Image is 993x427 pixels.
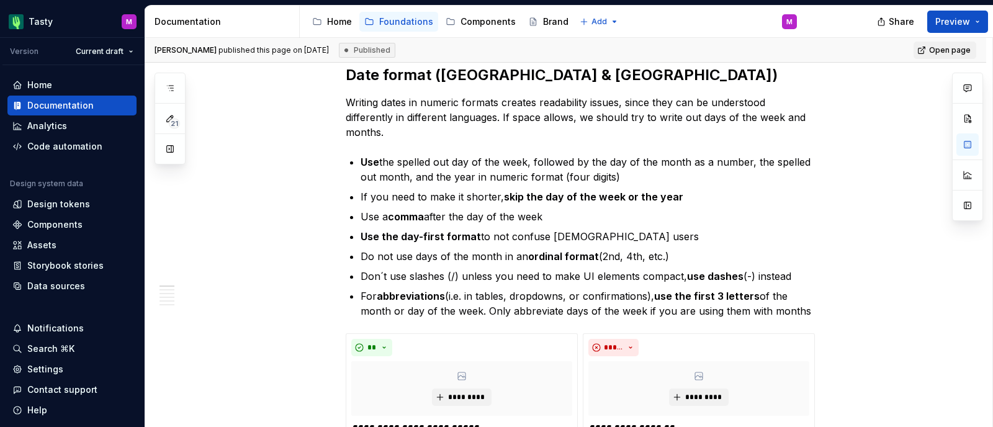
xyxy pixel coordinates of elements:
[379,16,433,28] div: Foundations
[27,99,94,112] div: Documentation
[307,12,357,32] a: Home
[935,16,970,28] span: Preview
[7,318,137,338] button: Notifications
[9,14,24,29] img: 5a785b6b-c473-494b-9ba3-bffaf73304c7.png
[528,250,599,263] strong: ordinal format
[7,215,137,235] a: Components
[523,12,573,32] a: Brand
[361,229,815,244] p: to not confuse [DEMOGRAPHIC_DATA] users
[7,276,137,296] a: Data sources
[654,290,760,302] strong: use the first 3 letters
[361,230,481,243] strong: Use the day-first format
[361,189,815,204] p: If you need to make it shorter,
[27,140,102,153] div: Code automation
[155,16,294,28] div: Documentation
[155,45,329,55] span: published this page on [DATE]
[27,404,47,416] div: Help
[7,359,137,379] a: Settings
[27,384,97,396] div: Contact support
[786,17,793,27] div: M
[576,13,622,30] button: Add
[29,16,53,28] div: Tasty
[361,155,815,184] p: the spelled out day of the week, followed by the day of the month as a number, the spelled out mo...
[361,249,815,264] p: Do not use days of the month in an (2nd, 4th, etc.)
[126,17,132,27] div: M
[7,339,137,359] button: Search ⌘K
[7,96,137,115] a: Documentation
[27,259,104,272] div: Storybook stories
[27,322,84,335] div: Notifications
[27,363,63,375] div: Settings
[7,235,137,255] a: Assets
[927,11,988,33] button: Preview
[27,343,74,355] div: Search ⌘K
[27,198,90,210] div: Design tokens
[461,16,516,28] div: Components
[889,16,914,28] span: Share
[361,289,815,318] p: For (i.e. in tables, dropdowns, or confirmations), of the month or day of the week. Only abbrevia...
[7,400,137,420] button: Help
[339,43,395,58] div: Published
[7,380,137,400] button: Contact support
[307,9,573,34] div: Page tree
[7,75,137,95] a: Home
[7,194,137,214] a: Design tokens
[687,270,744,282] strong: use dashes
[871,11,922,33] button: Share
[361,156,379,168] strong: Use
[388,210,424,223] strong: comma
[27,239,56,251] div: Assets
[377,290,445,302] strong: abbreviations
[441,12,521,32] a: Components
[27,280,85,292] div: Data sources
[359,12,438,32] a: Foundations
[27,120,67,132] div: Analytics
[10,47,38,56] div: Version
[929,45,971,55] span: Open page
[2,8,142,35] button: TastyM
[7,137,137,156] a: Code automation
[70,43,139,60] button: Current draft
[504,191,683,203] strong: skip the day of the week or the year
[346,66,778,84] strong: Date format ([GEOGRAPHIC_DATA] & [GEOGRAPHIC_DATA])
[346,95,815,140] p: Writing dates in numeric formats creates readability issues, since they can be understood differe...
[169,119,180,128] span: 21
[361,269,815,284] p: Don´t use slashes (/) unless you need to make UI elements compact, (-) instead
[10,179,83,189] div: Design system data
[27,218,83,231] div: Components
[155,45,217,55] span: [PERSON_NAME]
[914,42,976,59] a: Open page
[27,79,52,91] div: Home
[327,16,352,28] div: Home
[76,47,124,56] span: Current draft
[7,116,137,136] a: Analytics
[591,17,607,27] span: Add
[361,209,815,224] p: Use a after the day of the week
[7,256,137,276] a: Storybook stories
[543,16,568,28] div: Brand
